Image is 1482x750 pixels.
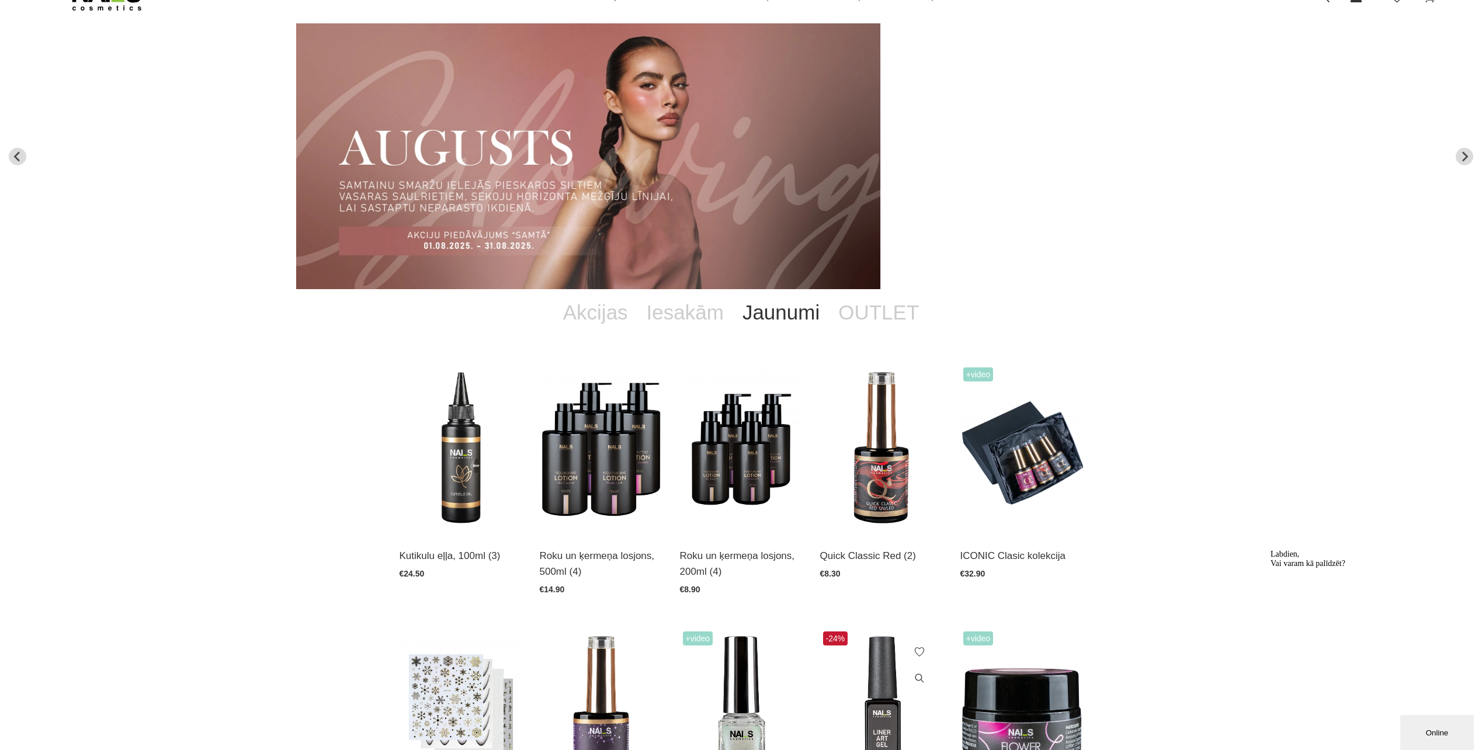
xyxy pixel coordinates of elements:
[400,364,522,533] img: Mitrinoša, mīkstinoša un aromātiska kutikulas eļļa. Bagāta ar nepieciešamo omega-3, 6 un 9, kā ar...
[1400,713,1476,750] iframe: chat widget
[820,569,841,578] span: €8.30
[733,289,829,336] a: Jaunumi
[823,631,848,645] span: -24%
[540,364,662,533] img: BAROJOŠS roku un ķermeņa LOSJONSBALI COCONUT barojošs roku un ķermeņa losjons paredzēts jebkura t...
[820,364,943,533] img: Quick Classic Red - īpaši pigmentēta, augstas kvalitātes klasiskā sarkanā gellaka, kas piešķir el...
[829,289,928,336] a: OUTLET
[963,631,994,645] span: +Video
[637,289,733,336] a: Iesakām
[963,367,994,381] span: +Video
[400,548,522,564] a: Kutikulu eļļa, 100ml (3)
[540,585,565,594] span: €14.90
[683,631,713,645] span: +Video
[680,585,700,594] span: €8.90
[1456,148,1473,165] button: Next slide
[680,364,803,533] img: BAROJOŠS roku un ķermeņa LOSJONSBALI COCONUT barojošs roku un ķermeņa losjons paredzēts jebkura t...
[400,569,425,578] span: €24.50
[554,289,637,336] a: Akcijas
[960,548,1083,564] a: ICONIC Clasic kolekcija
[960,569,985,578] span: €32.90
[5,5,215,23] div: Labdien,Vai varam kā palīdzēt?
[680,548,803,579] a: Roku un ķermeņa losjons, 200ml (4)
[1266,545,1476,709] iframe: chat widget
[296,23,1185,289] li: 3 of 12
[5,5,79,23] span: Labdien, Vai varam kā palīdzēt?
[9,148,26,165] button: Previous slide
[820,548,943,564] a: Quick Classic Red (2)
[960,364,1083,533] img: Īpaši pigmentētas gellakasAtklājiet NAILS Cosmetics “Quick” sērijas īpaši pigmentētās gellakas, k...
[540,548,662,579] a: Roku un ķermeņa losjons, 500ml (4)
